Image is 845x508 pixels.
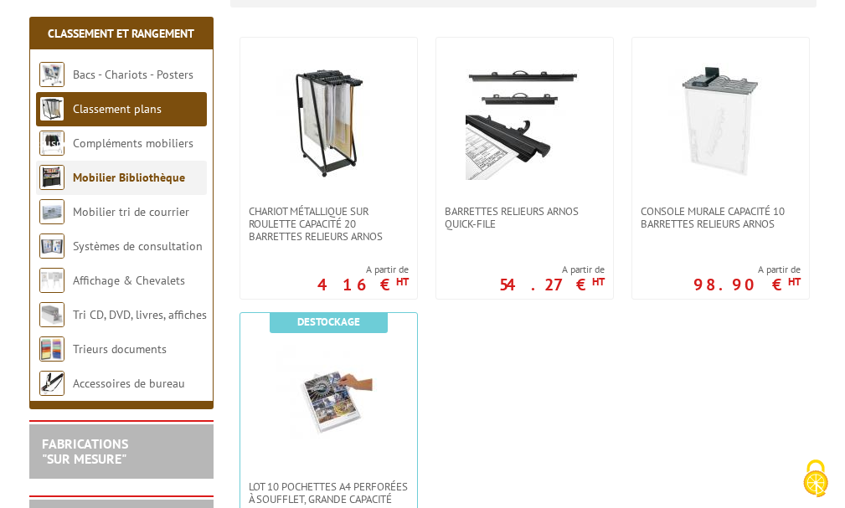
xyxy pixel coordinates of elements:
a: Classement plans suspendu [39,101,162,151]
sup: HT [788,275,801,289]
a: Chariot métallique sur roulette capacité 20 barrettes relieurs ARNOS [240,205,417,243]
img: Tri CD, DVD, livres, affiches [39,302,64,327]
span: Console murale capacité 10 barrettes relieurs ARNOS [641,205,801,230]
a: Barrettes relieurs Arnos Quick-File [436,205,613,230]
span: A partir de [693,263,801,276]
a: Mobilier tri de courrier [73,204,189,219]
a: Lot 10 Pochettes A4 perforées à soufflet, grande capacité [240,480,417,505]
a: Console murale capacité 10 barrettes relieurs ARNOS [632,205,809,230]
a: Bacs - Chariots - Posters [73,67,193,82]
a: Compléments mobiliers [73,136,193,151]
b: Destockage [297,315,360,329]
p: 416 € [317,280,409,290]
img: Chariot métallique sur roulette capacité 20 barrettes relieurs ARNOS [270,63,387,180]
span: A partir de [317,263,409,276]
img: Classement plans suspendu [39,96,64,121]
img: Lot 10 Pochettes A4 perforées à soufflet, grande capacité [270,338,387,455]
a: FABRICATIONS"Sur Mesure" [42,435,128,467]
img: Affichage & Chevalets [39,268,64,293]
span: A partir de [499,263,605,276]
img: Bacs - Chariots - Posters [39,62,64,87]
p: 98.90 € [693,280,801,290]
span: Chariot métallique sur roulette capacité 20 barrettes relieurs ARNOS [249,205,409,243]
img: Mobilier tri de courrier [39,199,64,224]
a: Affichage & Chevalets [73,273,185,288]
sup: HT [592,275,605,289]
sup: HT [396,275,409,289]
img: Systèmes de consultation [39,233,64,259]
a: Mobilier Bibliothèque [73,170,185,185]
span: Lot 10 Pochettes A4 perforées à soufflet, grande capacité [249,480,409,505]
a: Systèmes de consultation [73,239,203,254]
span: Barrettes relieurs Arnos Quick-File [445,205,605,230]
p: 54.27 € [499,280,605,290]
img: Cookies (fenêtre modale) [795,458,837,500]
img: Barrettes relieurs Arnos Quick-File [466,63,583,180]
img: Console murale capacité 10 barrettes relieurs ARNOS [662,63,779,180]
a: Trieurs documents [73,341,167,357]
button: Cookies (fenêtre modale) [786,451,845,508]
a: Tri CD, DVD, livres, affiches [73,307,207,322]
img: Trieurs documents [39,336,64,362]
img: Mobilier Bibliothèque [39,165,64,190]
a: Accessoires de bureau [73,376,185,391]
img: Accessoires de bureau [39,371,64,396]
a: Classement et Rangement [48,26,194,41]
